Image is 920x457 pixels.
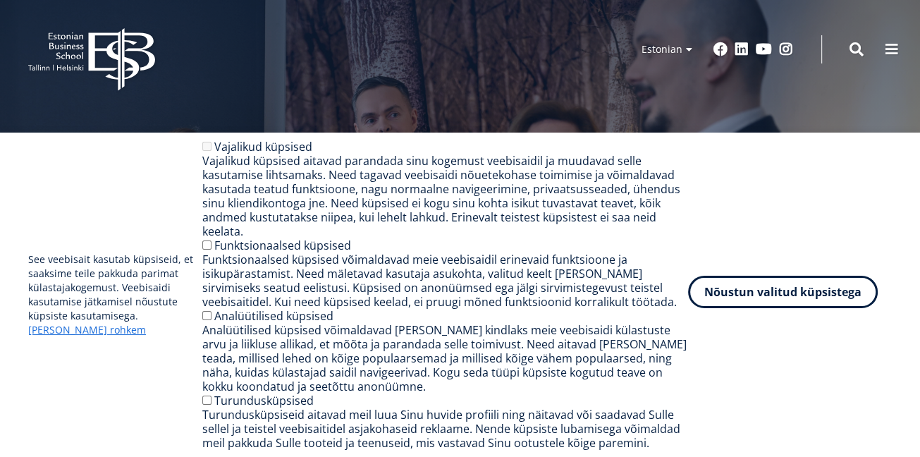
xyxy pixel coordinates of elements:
a: Youtube [756,42,772,56]
a: Linkedin [735,42,749,56]
label: Analüütilised küpsised [214,308,333,324]
label: Funktsionaalsed küpsised [214,238,351,253]
p: See veebisait kasutab küpsiseid, et saaksime teile pakkuda parimat külastajakogemust. Veebisaidi ... [28,252,202,337]
label: Turundusküpsised [214,393,314,408]
div: Turundusküpsiseid aitavad meil luua Sinu huvide profiili ning näitavad või saadavad Sulle sellel ... [202,408,688,450]
a: Instagram [779,42,793,56]
div: Analüütilised küpsised võimaldavad [PERSON_NAME] kindlaks meie veebisaidi külastuste arvu ja liik... [202,323,688,394]
button: Nõustun valitud küpsistega [688,276,878,308]
div: Vajalikud küpsised aitavad parandada sinu kogemust veebisaidil ja muudavad selle kasutamise lihts... [202,154,688,238]
label: Vajalikud küpsised [214,139,312,154]
div: Funktsionaalsed küpsised võimaldavad meie veebisaidil erinevaid funktsioone ja isikupärastamist. ... [202,252,688,309]
a: Facebook [713,42,728,56]
a: [PERSON_NAME] rohkem [28,323,146,337]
